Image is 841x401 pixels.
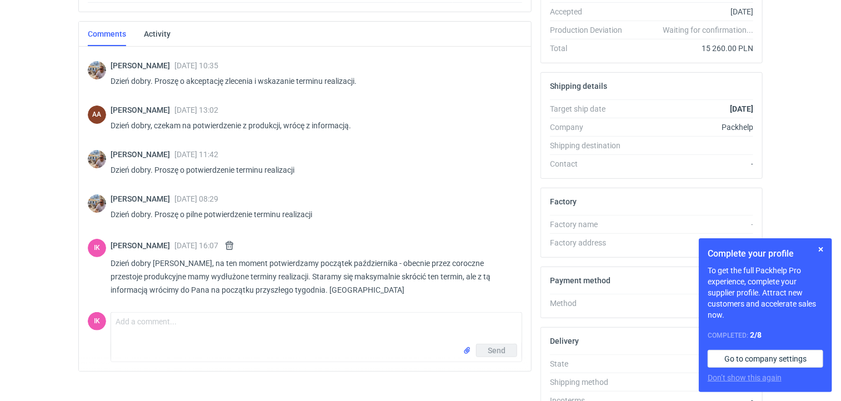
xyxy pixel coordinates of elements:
[88,150,106,168] img: Michał Palasek
[111,150,174,159] span: [PERSON_NAME]
[708,247,823,260] h1: Complete your profile
[476,344,517,357] button: Send
[550,103,631,114] div: Target ship date
[88,239,106,257] div: Izabela Kurasiewicz
[144,22,171,46] a: Activity
[730,104,753,113] strong: [DATE]
[631,158,753,169] div: -
[111,208,513,221] p: Dzień dobry. Proszę o pilne potwierdzenie terminu realizacji
[111,106,174,114] span: [PERSON_NAME]
[88,106,106,124] div: Agnieszka Andrzejewska
[174,61,218,70] span: [DATE] 10:35
[550,6,631,17] div: Accepted
[174,194,218,203] span: [DATE] 08:29
[550,122,631,133] div: Company
[111,241,174,250] span: [PERSON_NAME]
[111,257,513,297] p: Dzień dobry [PERSON_NAME], na ten moment potwierdzamy początek października - obecnie przez coroc...
[550,298,631,309] div: Method
[631,377,753,388] div: Pickup
[88,312,106,330] figcaption: IK
[708,350,823,368] a: Go to company settings
[708,265,823,320] p: To get the full Packhelp Pro experience, complete your supplier profile. Attract new customers an...
[550,24,631,36] div: Production Deviation
[174,106,218,114] span: [DATE] 13:02
[550,358,631,369] div: State
[111,163,513,177] p: Dzień dobry. Proszę o potwierdzenie terminu realizacji
[111,74,513,88] p: Dzień dobry. Proszę o akceptację zlecenia i wskazanie terminu realizacji.
[174,241,218,250] span: [DATE] 16:07
[631,43,753,54] div: 15 260.00 PLN
[550,276,610,285] h2: Payment method
[550,337,579,345] h2: Delivery
[111,194,174,203] span: [PERSON_NAME]
[550,219,631,230] div: Factory name
[88,106,106,124] figcaption: AA
[550,197,577,206] h2: Factory
[88,61,106,79] img: Michał Palasek
[550,43,631,54] div: Total
[111,119,513,132] p: Dzień dobry, czekam na potwierdzenie z produkcji, wrócę z informacją.
[550,237,631,248] div: Factory address
[174,150,218,159] span: [DATE] 11:42
[550,377,631,388] div: Shipping method
[631,122,753,133] div: Packhelp
[88,22,126,46] a: Comments
[488,347,505,354] span: Send
[631,6,753,17] div: [DATE]
[550,140,631,151] div: Shipping destination
[631,219,753,230] div: -
[750,330,762,339] strong: 2 / 8
[88,312,106,330] div: Izabela Kurasiewicz
[708,372,782,383] button: Don’t show this again
[631,237,753,248] div: -
[550,82,607,91] h2: Shipping details
[814,243,828,256] button: Skip for now
[88,194,106,213] img: Michał Palasek
[631,298,753,309] div: -
[663,24,753,36] em: Waiting for confirmation...
[550,158,631,169] div: Contact
[88,239,106,257] figcaption: IK
[111,61,174,70] span: [PERSON_NAME]
[708,329,823,341] div: Completed:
